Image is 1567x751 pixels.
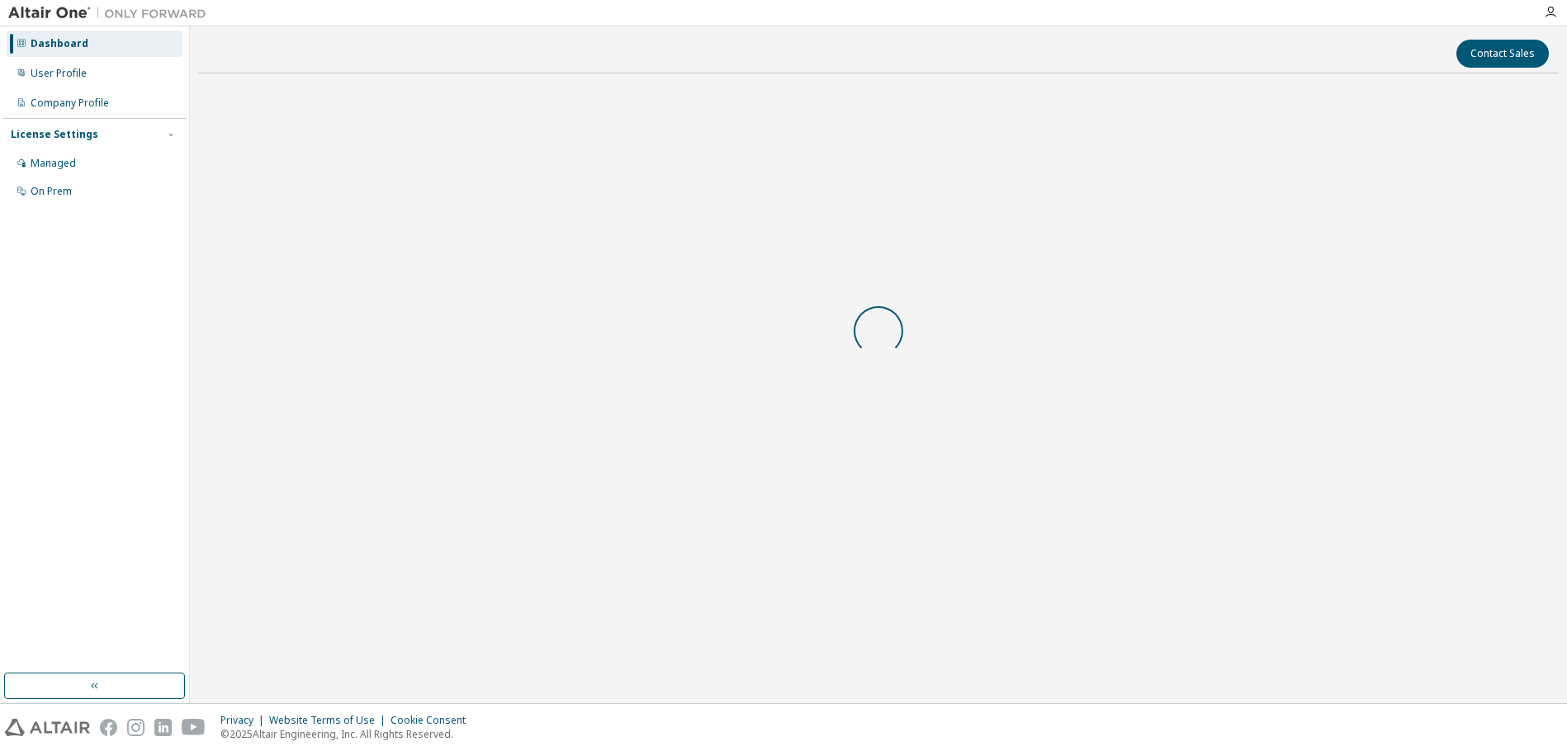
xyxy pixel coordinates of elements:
div: Managed [31,157,76,170]
img: instagram.svg [127,719,144,736]
div: On Prem [31,185,72,198]
img: altair_logo.svg [5,719,90,736]
div: Company Profile [31,97,109,110]
img: facebook.svg [100,719,117,736]
div: Cookie Consent [391,714,476,727]
div: Website Terms of Use [269,714,391,727]
div: User Profile [31,67,87,80]
div: Dashboard [31,37,88,50]
img: Altair One [8,5,215,21]
p: © 2025 Altair Engineering, Inc. All Rights Reserved. [220,727,476,741]
div: License Settings [11,128,98,141]
div: Privacy [220,714,269,727]
button: Contact Sales [1456,40,1549,68]
img: youtube.svg [182,719,206,736]
img: linkedin.svg [154,719,172,736]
